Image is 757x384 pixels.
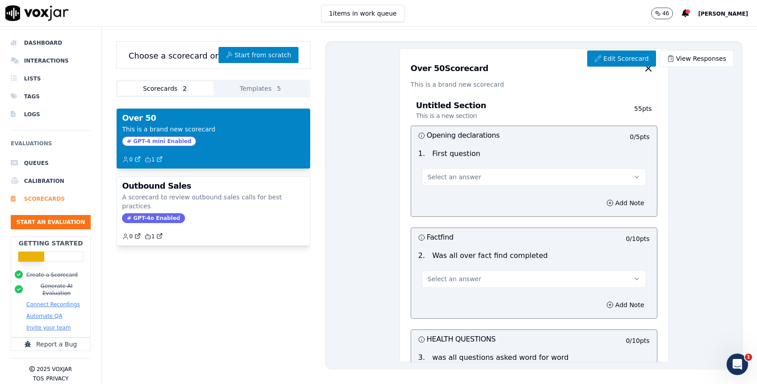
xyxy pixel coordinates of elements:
span: 1 [745,354,752,361]
a: 0 [122,156,141,163]
p: 0 / 10 pts [626,336,649,345]
span: [PERSON_NAME] [698,11,748,17]
span: 5 [275,84,283,93]
h3: Outbound Sales [122,182,305,190]
p: 0 / 5 pts [630,132,649,141]
a: Edit Scorecard [587,51,656,67]
p: 3 . [415,352,429,363]
a: Queues [11,154,91,172]
h3: HEALTH QUESTIONS [418,333,534,345]
p: Was all over fact find completed [432,250,548,261]
button: Privacy [46,375,68,382]
h6: Evaluations [11,138,91,154]
p: was all questions asked word for word [432,352,568,363]
p: 1 . [415,148,429,159]
button: TOS [33,375,44,382]
a: 0 [122,233,141,240]
button: Add Note [601,299,650,311]
a: Logs [11,105,91,123]
button: Automate QA [26,312,62,320]
p: 0 / 10 pts [626,234,649,243]
a: Calibration [11,172,91,190]
a: Scorecards [11,190,91,208]
button: Scorecards [118,81,214,96]
a: 1 [144,233,163,240]
h3: Over 50 [122,114,305,122]
button: Start from scratch [219,47,299,63]
button: Start an Evaluation [11,215,91,229]
p: 2 . [415,250,429,261]
p: 46 [662,10,669,17]
p: A scorecard to review outbound sales calls for best practices [122,193,305,211]
button: Connect Recordings [26,301,80,308]
span: Select an answer [428,274,481,283]
button: Generate AI Evaluation [26,283,87,297]
button: Templates [214,81,309,96]
button: 1items in work queue [321,5,404,22]
h2: Getting Started [19,239,83,248]
p: 2025 Voxjar [37,366,72,373]
button: 46 [651,8,673,19]
div: Choose a scorecard or [116,41,311,69]
button: 0 [122,233,144,240]
button: Add Note [601,197,650,209]
h3: Over 50 Scorecard [411,64,488,72]
span: Select an answer [428,173,481,181]
button: 46 [651,8,682,19]
img: voxjar logo [5,5,69,21]
p: First question [432,148,480,159]
button: Report a Bug [11,338,91,351]
a: Tags [11,88,91,105]
a: Lists [11,70,91,88]
button: Create a Scorecard [26,271,78,279]
h3: Opening declarations [418,130,534,141]
button: Invite your team [26,324,71,331]
button: 0 [122,156,144,163]
iframe: Intercom live chat [727,354,748,375]
a: View Responses [660,50,734,67]
button: [PERSON_NAME] [698,8,757,19]
p: This is a new section [416,111,477,120]
a: Interactions [11,52,91,70]
span: GPT-4o Enabled [122,213,185,223]
a: Dashboard [11,34,91,52]
a: 1 [144,156,163,163]
p: This is a brand new scorecard [411,80,657,89]
span: 2 [181,84,189,93]
p: This is a brand new scorecard [122,125,305,134]
p: 55 pts [613,104,652,120]
h3: Factfind [418,232,534,243]
h3: Untitled Section [416,101,613,120]
span: GPT-4 mini Enabled [122,136,196,146]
